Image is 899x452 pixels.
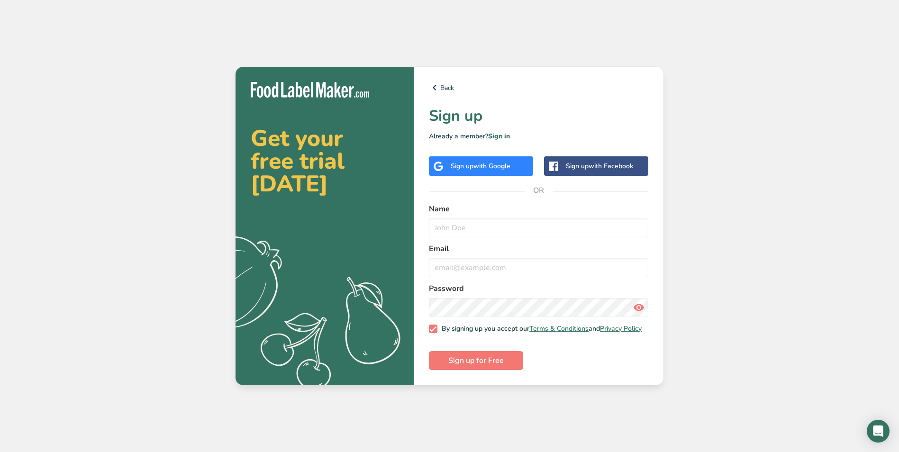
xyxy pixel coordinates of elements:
label: Password [429,283,648,294]
a: Privacy Policy [600,324,642,333]
input: email@example.com [429,258,648,277]
div: Sign up [451,161,510,171]
button: Sign up for Free [429,351,523,370]
div: Sign up [566,161,633,171]
a: Sign in [488,132,510,141]
p: Already a member? [429,131,648,141]
a: Back [429,82,648,93]
span: By signing up you accept our and [437,325,642,333]
label: Name [429,203,648,215]
label: Email [429,243,648,254]
span: with Google [473,162,510,171]
img: Food Label Maker [251,82,369,98]
span: Sign up for Free [448,355,504,366]
h2: Get your free trial [DATE] [251,127,399,195]
a: Terms & Conditions [529,324,589,333]
input: John Doe [429,218,648,237]
span: with Facebook [589,162,633,171]
span: OR [525,176,553,205]
div: Open Intercom Messenger [867,420,890,443]
h1: Sign up [429,105,648,127]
